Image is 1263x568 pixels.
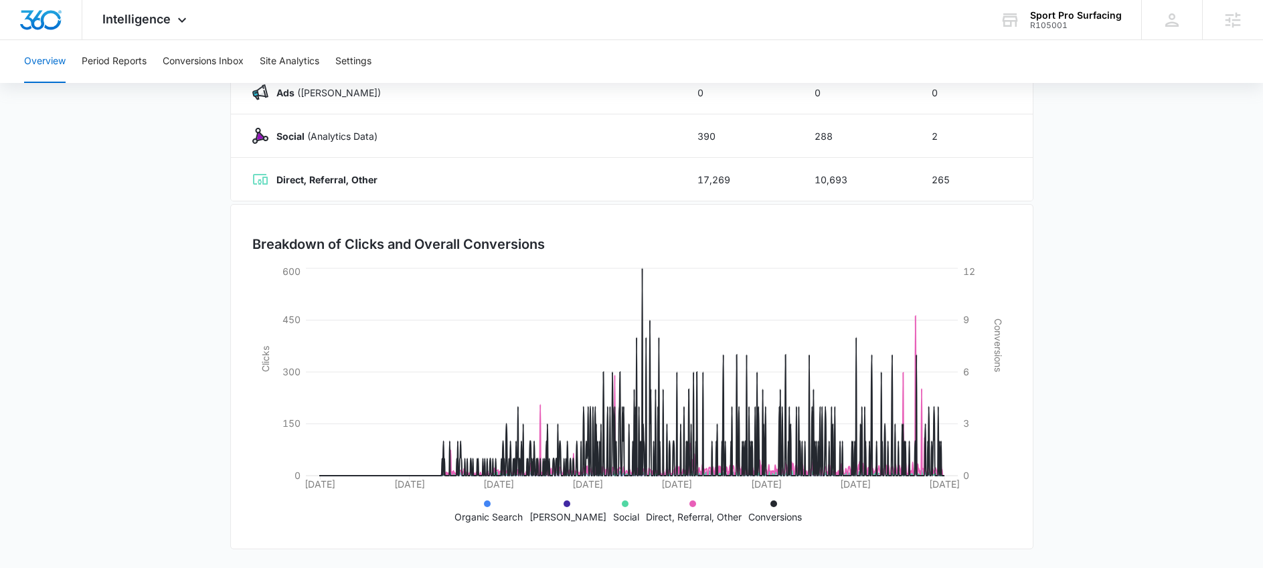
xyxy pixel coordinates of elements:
[681,71,798,114] td: 0
[963,417,969,429] tspan: 3
[681,158,798,201] td: 17,269
[259,346,270,372] tspan: Clicks
[276,174,377,185] strong: Direct, Referral, Other
[102,12,171,26] span: Intelligence
[268,86,381,100] p: ([PERSON_NAME])
[681,114,798,158] td: 390
[276,87,294,98] strong: Ads
[1030,10,1122,21] div: account name
[916,114,1033,158] td: 2
[929,478,960,490] tspan: [DATE]
[268,129,377,143] p: (Analytics Data)
[335,40,371,83] button: Settings
[24,40,66,83] button: Overview
[276,130,305,142] strong: Social
[798,158,916,201] td: 10,693
[282,417,301,429] tspan: 150
[529,510,606,524] p: [PERSON_NAME]
[839,478,870,490] tspan: [DATE]
[82,40,147,83] button: Period Reports
[294,470,301,481] tspan: 0
[252,128,268,144] img: Social
[252,84,268,100] img: Ads
[963,266,975,277] tspan: 12
[993,318,1004,372] tspan: Conversions
[483,478,513,490] tspan: [DATE]
[305,478,335,490] tspan: [DATE]
[750,478,781,490] tspan: [DATE]
[661,478,692,490] tspan: [DATE]
[916,158,1033,201] td: 265
[1030,21,1122,30] div: account id
[798,114,916,158] td: 288
[798,71,916,114] td: 0
[963,366,969,377] tspan: 6
[748,510,802,524] p: Conversions
[282,366,301,377] tspan: 300
[163,40,244,83] button: Conversions Inbox
[252,234,545,254] h3: Breakdown of Clicks and Overall Conversions
[613,510,639,524] p: Social
[394,478,424,490] tspan: [DATE]
[282,314,301,325] tspan: 450
[260,40,319,83] button: Site Analytics
[572,478,603,490] tspan: [DATE]
[963,314,969,325] tspan: 9
[646,510,742,524] p: Direct, Referral, Other
[282,266,301,277] tspan: 600
[963,470,969,481] tspan: 0
[916,71,1033,114] td: 0
[454,510,523,524] p: Organic Search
